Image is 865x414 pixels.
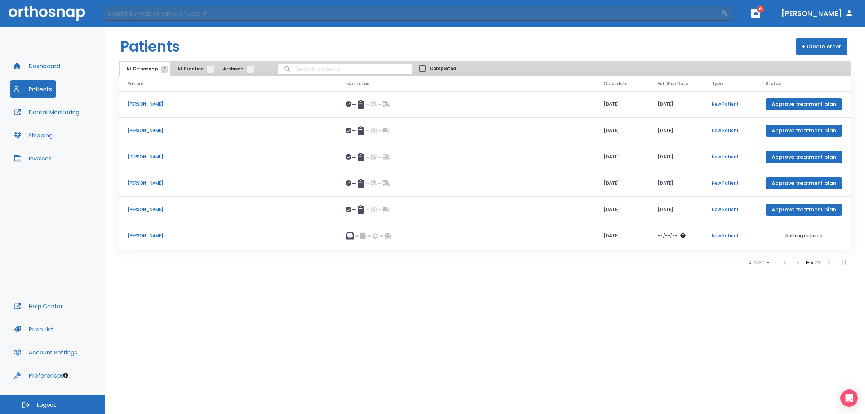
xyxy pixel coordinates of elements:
[712,180,749,186] p: New Patient
[595,223,649,249] td: [DATE]
[247,66,254,73] span: 1
[712,127,749,134] p: New Patient
[766,204,842,216] button: Approve treatment plan
[766,80,781,87] span: Status
[712,101,749,107] p: New Patient
[10,80,56,98] button: Patients
[649,170,703,197] td: [DATE]
[712,154,749,160] p: New Patient
[751,260,764,265] span: rows
[128,80,144,87] span: Patient
[207,66,214,73] span: 1
[120,62,257,76] div: tabs
[712,80,723,87] span: Type
[128,101,328,107] p: [PERSON_NAME]
[128,180,328,186] p: [PERSON_NAME]
[128,127,328,134] p: [PERSON_NAME]
[9,6,85,21] img: Orthosnap
[430,65,456,72] span: Completed
[658,233,695,239] div: The date will be available after approving treatment plan
[658,233,677,239] p: --/--/--
[37,401,56,409] span: Logout
[806,259,815,265] span: 1 - 6
[757,5,764,13] span: 6
[712,233,749,239] p: New Patient
[712,206,749,213] p: New Patient
[595,197,649,223] td: [DATE]
[766,233,842,239] p: Nothing required
[649,197,703,223] td: [DATE]
[346,80,369,87] span: Lab status
[747,260,751,265] span: 10
[10,103,84,121] button: Dental Monitoring
[649,91,703,118] td: [DATE]
[766,125,842,137] button: Approve treatment plan
[604,80,628,87] span: Order date
[766,98,842,110] button: Approve treatment plan
[10,127,57,144] button: Shipping
[595,118,649,144] td: [DATE]
[126,66,164,72] span: At Orthosnap
[778,7,856,20] button: [PERSON_NAME]
[766,151,842,163] button: Approve treatment plan
[128,206,328,213] p: [PERSON_NAME]
[10,57,65,75] button: Dashboard
[649,144,703,170] td: [DATE]
[103,6,721,21] input: Search by Patient Name or Case #
[658,80,688,87] span: Est. Ship Date
[128,154,328,160] p: [PERSON_NAME]
[595,91,649,118] td: [DATE]
[223,66,250,72] span: Archived
[177,66,210,72] span: At Practice
[10,150,56,167] button: Invoices
[840,389,858,407] div: Open Intercom Messenger
[10,321,58,338] button: Price List
[595,170,649,197] td: [DATE]
[649,118,703,144] td: [DATE]
[62,372,69,379] div: Tooltip anchor
[128,233,328,239] p: [PERSON_NAME]
[120,36,180,57] h1: Patients
[10,344,81,361] button: Account Settings
[278,62,412,76] input: search
[796,38,847,55] button: + Create order
[595,144,649,170] td: [DATE]
[10,298,67,315] button: Help Center
[10,367,68,384] button: Preferences
[161,66,168,73] span: 6
[766,177,842,189] button: Approve treatment plan
[815,259,822,265] span: of 6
